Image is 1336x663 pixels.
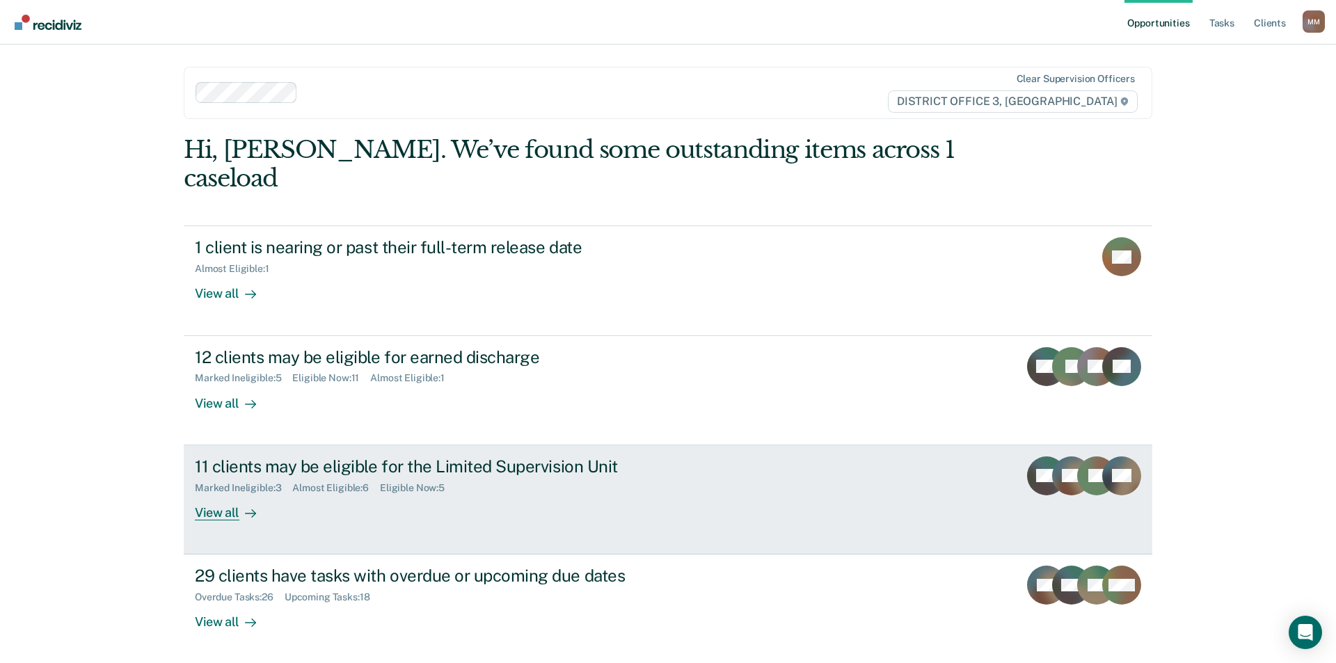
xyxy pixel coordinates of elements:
div: Overdue Tasks : 26 [195,591,285,603]
div: Hi, [PERSON_NAME]. We’ve found some outstanding items across 1 caseload [184,136,959,193]
div: View all [195,493,273,520]
div: Upcoming Tasks : 18 [285,591,381,603]
div: Almost Eligible : 1 [195,263,280,275]
div: Almost Eligible : 1 [370,372,456,384]
div: Eligible Now : 11 [292,372,370,384]
div: 1 client is nearing or past their full-term release date [195,237,683,257]
img: Recidiviz [15,15,81,30]
div: Marked Ineligible : 3 [195,482,292,494]
div: Almost Eligible : 6 [292,482,380,494]
div: View all [195,384,273,411]
a: 11 clients may be eligible for the Limited Supervision UnitMarked Ineligible:3Almost Eligible:6El... [184,445,1152,554]
div: 11 clients may be eligible for the Limited Supervision Unit [195,456,683,477]
div: Open Intercom Messenger [1289,616,1322,649]
div: 29 clients have tasks with overdue or upcoming due dates [195,566,683,586]
div: Eligible Now : 5 [380,482,456,494]
div: View all [195,275,273,302]
div: Clear supervision officers [1017,73,1135,85]
div: M M [1303,10,1325,33]
div: 12 clients may be eligible for earned discharge [195,347,683,367]
a: 12 clients may be eligible for earned dischargeMarked Ineligible:5Eligible Now:11Almost Eligible:... [184,336,1152,445]
a: 1 client is nearing or past their full-term release dateAlmost Eligible:1View all [184,225,1152,335]
div: Marked Ineligible : 5 [195,372,292,384]
button: Profile dropdown button [1303,10,1325,33]
div: View all [195,603,273,630]
span: DISTRICT OFFICE 3, [GEOGRAPHIC_DATA] [888,90,1138,113]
